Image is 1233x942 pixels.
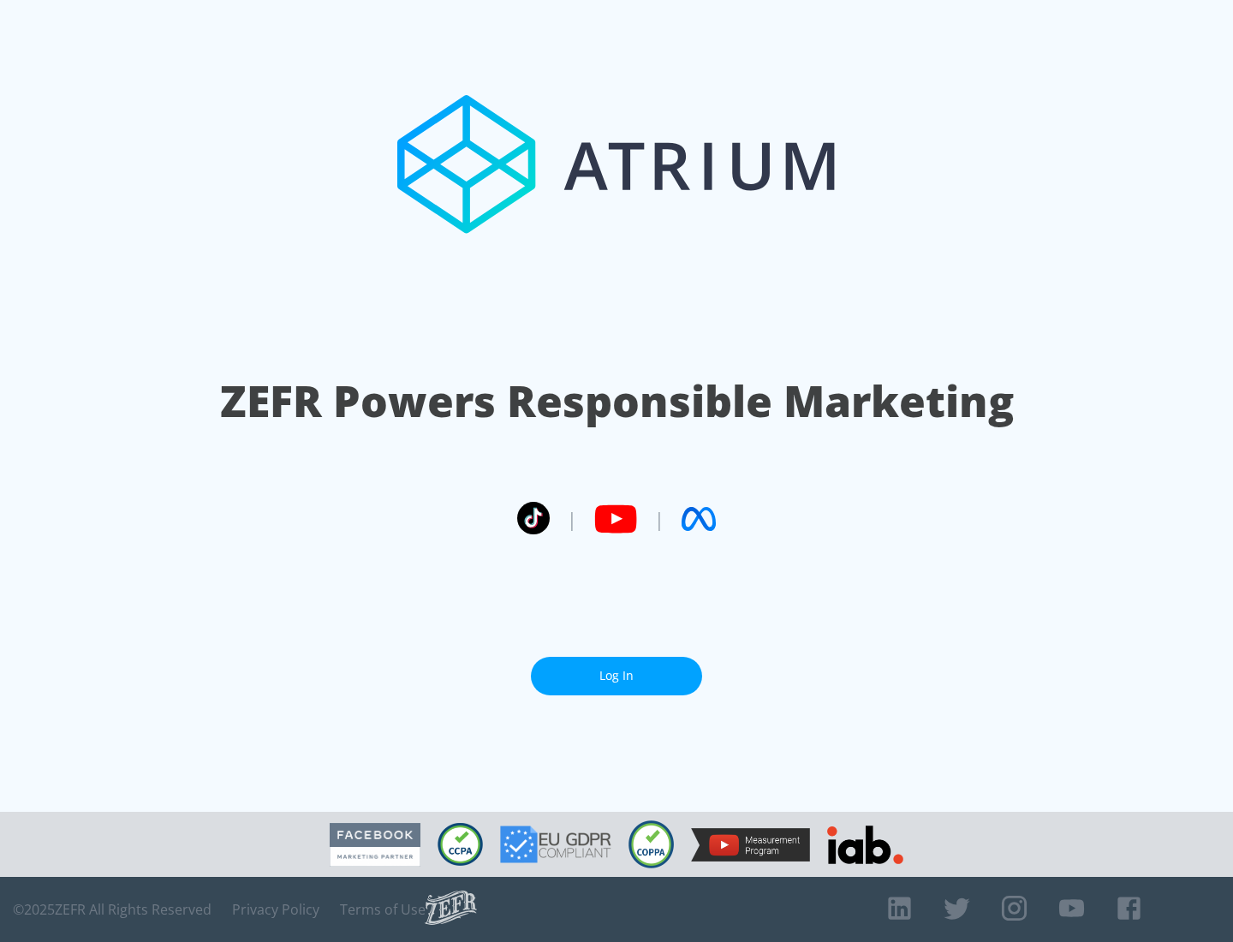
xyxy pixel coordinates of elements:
img: Facebook Marketing Partner [330,823,420,867]
span: | [567,506,577,532]
img: GDPR Compliant [500,826,611,863]
img: COPPA Compliant [628,820,674,868]
a: Privacy Policy [232,901,319,918]
span: | [654,506,664,532]
span: © 2025 ZEFR All Rights Reserved [13,901,211,918]
a: Terms of Use [340,901,426,918]
img: IAB [827,826,903,864]
img: YouTube Measurement Program [691,828,810,862]
a: Log In [531,657,702,695]
img: CCPA Compliant [438,823,483,866]
h1: ZEFR Powers Responsible Marketing [220,372,1014,431]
